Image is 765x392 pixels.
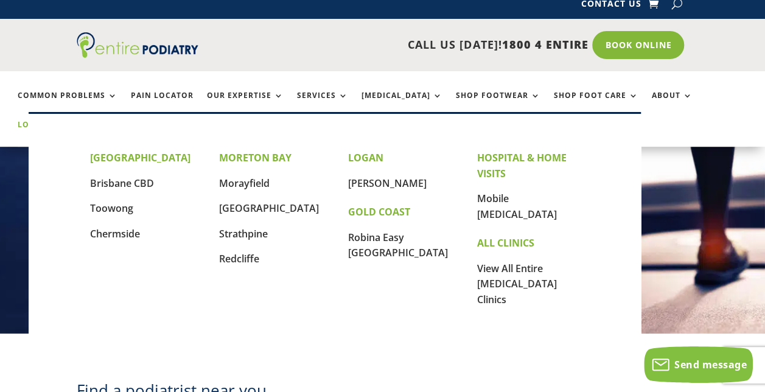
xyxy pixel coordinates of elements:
strong: [GEOGRAPHIC_DATA] [90,151,190,164]
a: Locations [18,121,79,147]
a: [GEOGRAPHIC_DATA] [219,201,319,215]
strong: ALL CLINICS [477,236,534,250]
a: Strathpine [219,227,268,240]
span: Send message [674,358,747,371]
a: About [652,91,693,117]
img: logo (1) [77,32,198,58]
a: View All Entire [MEDICAL_DATA] Clinics [477,262,557,306]
a: Shop Foot Care [554,91,638,117]
a: [MEDICAL_DATA] [362,91,442,117]
strong: MORETON BAY [219,151,292,164]
a: Entire Podiatry [77,48,198,60]
a: Pain Locator [131,91,194,117]
a: Chermside [90,227,140,240]
a: Our Expertise [207,91,284,117]
a: Robina Easy [GEOGRAPHIC_DATA] [348,231,448,260]
a: Book Online [592,31,684,59]
a: Services [297,91,348,117]
a: Brisbane CBD [90,177,154,190]
a: Mobile [MEDICAL_DATA] [477,192,557,221]
strong: GOLD COAST [348,205,410,219]
button: Send message [644,346,753,383]
a: Common Problems [18,91,117,117]
strong: HOSPITAL & HOME VISITS [477,151,567,180]
a: Toowong [90,201,133,215]
strong: LOGAN [348,151,383,164]
a: [PERSON_NAME] [348,177,427,190]
a: Shop Footwear [456,91,540,117]
a: Redcliffe [219,252,259,265]
p: CALL US [DATE]! [214,37,588,53]
span: 1800 4 ENTIRE [501,37,588,52]
a: Morayfield [219,177,270,190]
